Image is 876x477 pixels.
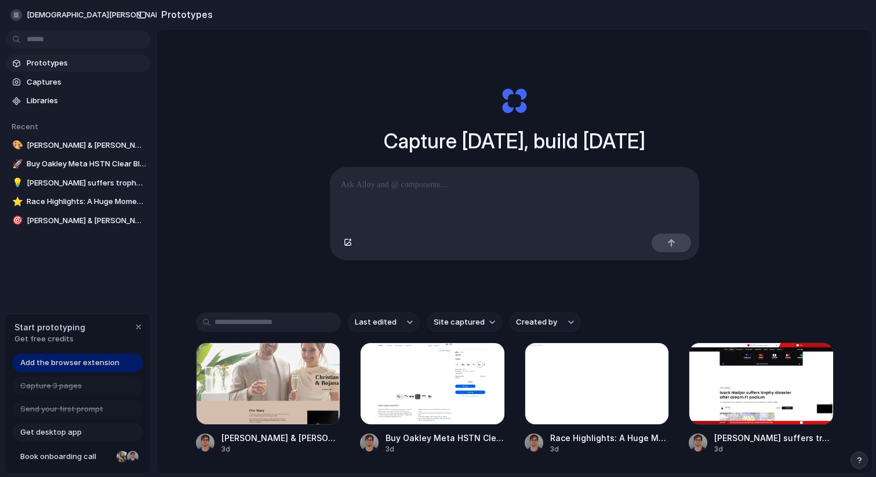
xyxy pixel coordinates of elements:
button: ⭐ [10,196,22,207]
button: 💡 [10,177,22,189]
div: [PERSON_NAME] & [PERSON_NAME] Wedding Invite [221,432,341,444]
span: Get desktop app [20,427,82,438]
span: Site captured [434,316,485,328]
span: Capture 3 pages [20,380,82,392]
span: Get free credits [14,333,85,345]
a: Christian & Bojana Wedding Invite[PERSON_NAME] & [PERSON_NAME] Wedding Invite3d [196,343,341,454]
a: Prototypes [6,54,151,72]
div: 🎯 [12,214,20,227]
span: Race Highlights: A Huge Moment In The Championship Battle! | 2025 Dutch Grand Prix - YouTube [27,196,146,207]
span: [PERSON_NAME] & [PERSON_NAME] Wedding Invite [27,215,146,227]
div: ⭐ [12,195,20,209]
div: Buy Oakley Meta HSTN Clear Black | Meta Store [386,432,505,444]
a: Get desktop app [12,423,143,442]
span: Add the browser extension [20,357,119,369]
span: Captures [27,77,146,88]
span: Prototypes [27,57,146,69]
button: Created by [509,312,581,332]
span: Recent [12,122,38,131]
a: 💡[PERSON_NAME] suffers trophy disaster after dream F1 podium | RacingNews365 [6,174,151,192]
div: 3d [221,444,341,454]
span: [PERSON_NAME] suffers trophy disaster after dream F1 podium | RacingNews365 [27,177,146,189]
div: 3d [550,444,670,454]
a: Race Highlights: A Huge Moment In The Championship Battle! | 2025 Dutch Grand Prix - YouTubeRace ... [525,343,670,454]
div: 🚀 [12,158,20,171]
h2: Prototypes [157,8,213,21]
div: 3d [386,444,505,454]
a: Captures [6,74,151,91]
button: Last edited [348,312,420,332]
a: Isack Hadjar suffers trophy disaster after dream F1 podium | RacingNews365[PERSON_NAME] suffers t... [689,343,834,454]
button: 🎨 [10,140,22,151]
a: Buy Oakley Meta HSTN Clear Black | Meta StoreBuy Oakley Meta HSTN Clear Black | Meta Store3d [360,343,505,454]
span: Last edited [355,316,397,328]
span: Book onboarding call [20,451,112,463]
a: 🚀Buy Oakley Meta HSTN Clear Black | Meta Store [6,155,151,173]
h1: Capture [DATE], build [DATE] [384,126,645,156]
span: Buy Oakley Meta HSTN Clear Black | Meta Store [27,158,146,170]
div: 3d [714,444,834,454]
button: 🎯 [10,215,22,227]
div: 💡 [12,176,20,190]
span: Created by [516,316,557,328]
span: [PERSON_NAME] & [PERSON_NAME] Wedding Invite [27,140,146,151]
button: [DEMOGRAPHIC_DATA][PERSON_NAME] [6,6,186,24]
div: Nicole Kubica [115,450,129,464]
a: Add the browser extension [12,354,143,372]
a: Book onboarding call [12,447,143,466]
div: Christian Iacullo [126,450,140,464]
div: Race Highlights: A Huge Moment In The Championship Battle! | 2025 Dutch Grand Prix - YouTube [550,432,670,444]
a: 🎯[PERSON_NAME] & [PERSON_NAME] Wedding Invite [6,212,151,230]
span: Send your first prompt [20,403,103,415]
span: [DEMOGRAPHIC_DATA][PERSON_NAME] [27,9,168,21]
button: 🚀 [10,158,22,170]
a: Libraries [6,92,151,110]
span: Start prototyping [14,321,85,333]
div: [PERSON_NAME] suffers trophy disaster after dream F1 podium | RacingNews365 [714,432,834,444]
button: Site captured [427,312,502,332]
a: ⭐Race Highlights: A Huge Moment In The Championship Battle! | 2025 Dutch Grand Prix - YouTube [6,193,151,210]
span: Libraries [27,95,146,107]
div: 🎨 [12,139,20,152]
a: 🎨[PERSON_NAME] & [PERSON_NAME] Wedding Invite [6,137,151,154]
